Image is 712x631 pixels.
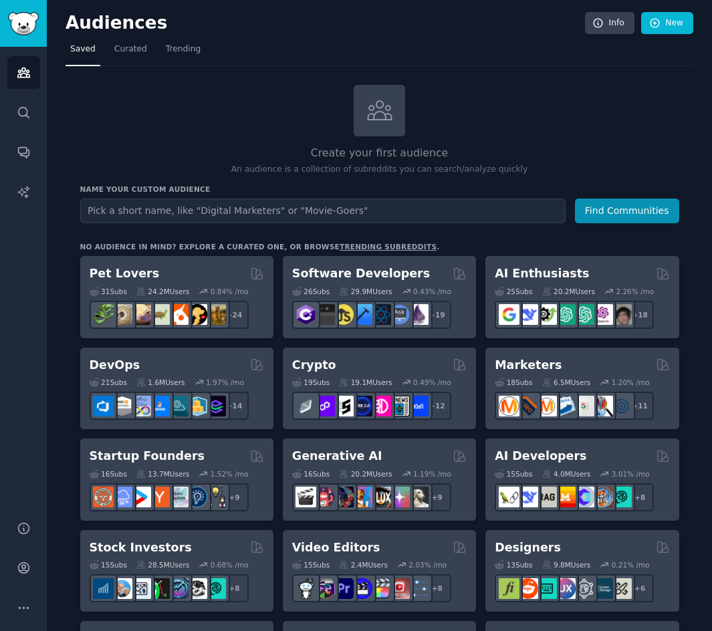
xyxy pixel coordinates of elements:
img: iOSProgramming [352,304,372,325]
div: 0.49 % /mo [413,378,451,387]
img: aws_cdk [187,396,207,416]
img: AskMarketing [536,396,557,416]
img: Entrepreneurship [187,487,207,507]
div: 20.2M Users [339,469,392,479]
img: deepdream [333,487,354,507]
img: AWS_Certified_Experts [112,396,132,416]
img: AItoolsCatalog [536,304,557,325]
img: Rag [536,487,557,507]
img: typography [499,578,519,599]
div: 0.43 % /mo [413,287,451,296]
img: elixir [408,304,429,325]
div: + 8 [423,574,451,602]
img: defiblockchain [370,396,391,416]
h2: Startup Founders [90,448,205,465]
img: Docker_DevOps [130,396,151,416]
img: GummySearch logo [8,12,39,35]
img: ValueInvesting [112,578,132,599]
img: bigseo [517,396,538,416]
img: llmops [592,487,613,507]
div: + 6 [626,574,654,602]
img: GoogleGeminiAI [499,304,519,325]
img: defi_ [408,396,429,416]
a: Info [585,12,634,35]
h2: Marketers [495,357,562,374]
img: aivideo [295,487,316,507]
div: 29.9M Users [339,287,392,296]
div: 13.7M Users [136,469,189,479]
div: 26 Sub s [292,287,330,296]
div: 24.2M Users [136,287,189,296]
img: DreamBooth [408,487,429,507]
img: reactnative [370,304,391,325]
img: ethfinance [295,396,316,416]
img: dividends [93,578,114,599]
div: + 14 [221,392,249,420]
div: 25 Sub s [495,287,532,296]
h2: Stock Investors [90,539,192,556]
img: VideoEditors [352,578,372,599]
div: + 9 [221,483,249,511]
button: Find Communities [575,199,679,223]
div: 3.01 % /mo [612,469,650,479]
img: technicalanalysis [205,578,226,599]
a: Curated [110,39,152,66]
a: Trending [161,39,205,66]
img: DeepSeek [517,487,538,507]
div: 1.20 % /mo [612,378,650,387]
img: AskComputerScience [389,304,410,325]
img: dogbreed [205,304,226,325]
img: logodesign [517,578,538,599]
img: turtle [149,304,170,325]
img: Youtubevideo [389,578,410,599]
img: swingtrading [187,578,207,599]
div: 21 Sub s [90,378,127,387]
div: 18 Sub s [495,378,532,387]
div: 19.1M Users [339,378,392,387]
h2: AI Enthusiasts [495,265,589,282]
img: LangChain [499,487,519,507]
img: learndesign [592,578,613,599]
div: 0.21 % /mo [612,560,650,570]
img: StocksAndTrading [168,578,189,599]
div: 13 Sub s [495,560,532,570]
h2: Generative AI [292,448,382,465]
img: Trading [149,578,170,599]
div: 1.52 % /mo [211,469,249,479]
div: 15 Sub s [495,469,532,479]
a: Saved [66,39,100,66]
img: leopardgeckos [130,304,151,325]
div: 15 Sub s [90,560,127,570]
h2: Create your first audience [80,145,679,162]
img: SaaS [112,487,132,507]
div: 1.6M Users [136,378,185,387]
img: platformengineering [168,396,189,416]
img: ballpython [112,304,132,325]
img: DeepSeek [517,304,538,325]
img: csharp [295,304,316,325]
div: 15 Sub s [292,560,330,570]
img: AIDevelopersSociety [611,487,632,507]
img: cockatiel [168,304,189,325]
p: An audience is a collection of subreddits you can search/analyze quickly [80,164,679,176]
h2: DevOps [90,357,140,374]
img: PetAdvice [187,304,207,325]
img: editors [314,578,335,599]
img: 0xPolygon [314,396,335,416]
img: UXDesign [555,578,576,599]
div: + 9 [423,483,451,511]
img: googleads [574,396,594,416]
div: No audience in mind? Explore a curated one, or browse . [80,242,440,251]
img: software [314,304,335,325]
img: postproduction [408,578,429,599]
img: MarketingResearch [592,396,613,416]
div: 2.4M Users [339,560,388,570]
img: DevOpsLinks [149,396,170,416]
img: FluxAI [370,487,391,507]
h2: Video Editors [292,539,380,556]
div: + 11 [626,392,654,420]
img: chatgpt_prompts_ [574,304,594,325]
img: Forex [130,578,151,599]
img: startup [130,487,151,507]
img: herpetology [93,304,114,325]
